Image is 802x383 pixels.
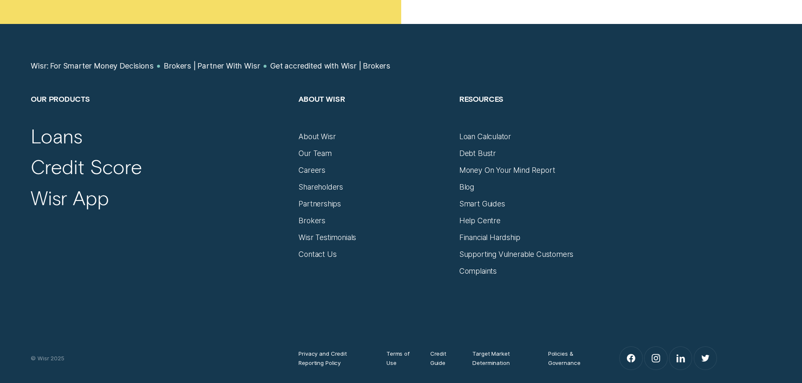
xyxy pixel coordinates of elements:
a: Instagram [645,347,667,369]
a: Wisr App [31,186,109,210]
a: Wisr: For Smarter Money Decisions [31,61,153,71]
a: Our Team [298,149,332,158]
a: Help Centre [459,216,501,225]
h2: Resources [459,94,610,132]
a: Credit Score [31,155,142,179]
a: Contact Us [298,250,336,259]
a: Target Market Determination [472,349,531,367]
a: Policies & Governance [548,349,594,367]
a: Supporting Vulnerable Customers [459,250,574,259]
a: Loan Calculator [459,132,511,141]
a: About Wisr [298,132,336,141]
a: Twitter [694,347,717,369]
a: Financial Hardship [459,233,520,242]
a: Partnerships [298,199,341,209]
a: Credit Guide [430,349,456,367]
a: LinkedIn [669,347,692,369]
a: Get accredited with Wisr | Brokers [270,61,390,71]
a: Debt Bustr [459,149,496,158]
a: Loans [31,124,82,148]
a: Brokers [298,216,325,225]
a: Smart Guides [459,199,505,209]
h2: About Wisr [298,94,450,132]
a: Privacy and Credit Reporting Policy [298,349,370,367]
a: Careers [298,166,325,175]
a: Money On Your Mind Report [459,166,555,175]
a: Wisr Testimonials [298,233,356,242]
a: Terms of Use [386,349,413,367]
h2: Our Products [31,94,289,132]
a: Blog [459,182,474,192]
a: Complaints [459,267,497,276]
div: © Wisr 2025 [26,354,294,363]
a: Shareholders [298,182,343,192]
a: Brokers | Partner With Wisr [164,61,260,71]
a: Facebook [620,347,642,369]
